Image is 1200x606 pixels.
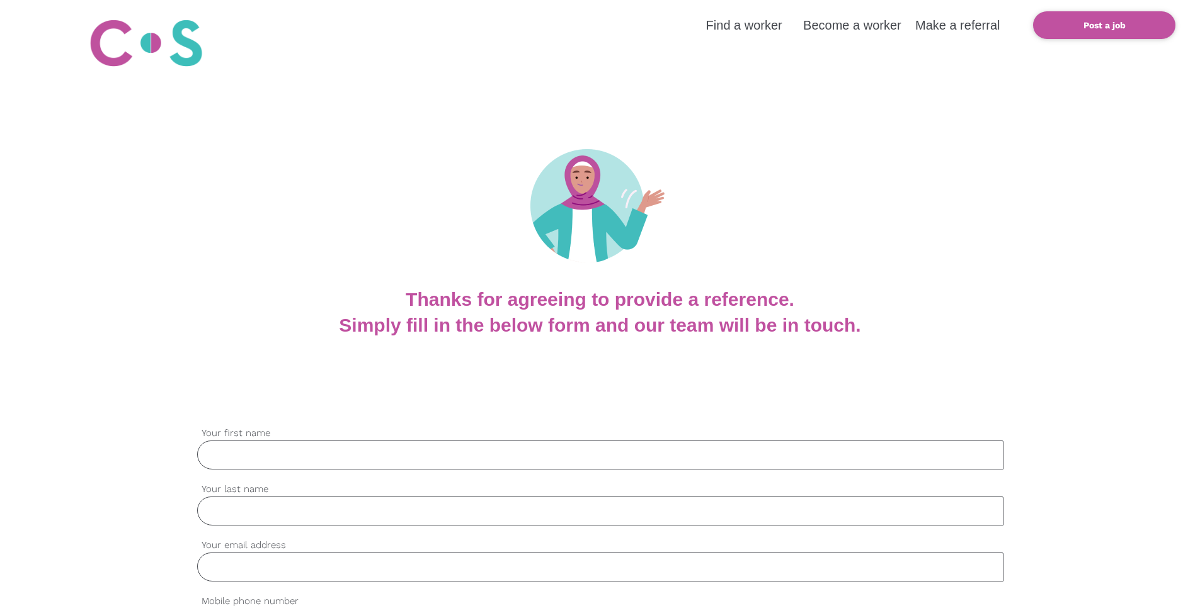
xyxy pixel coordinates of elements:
[197,426,1003,440] label: Your first name
[915,18,1000,32] a: Make a referral
[406,289,794,310] b: Thanks for agreeing to provide a reference.
[197,538,1003,553] label: Your email address
[197,482,1003,497] label: Your last name
[1033,11,1175,39] a: Post a job
[1083,20,1126,30] b: Post a job
[339,315,860,335] b: Simply fill in the below form and our team will be in touch.
[706,18,782,32] a: Find a worker
[803,18,901,32] a: Become a worker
